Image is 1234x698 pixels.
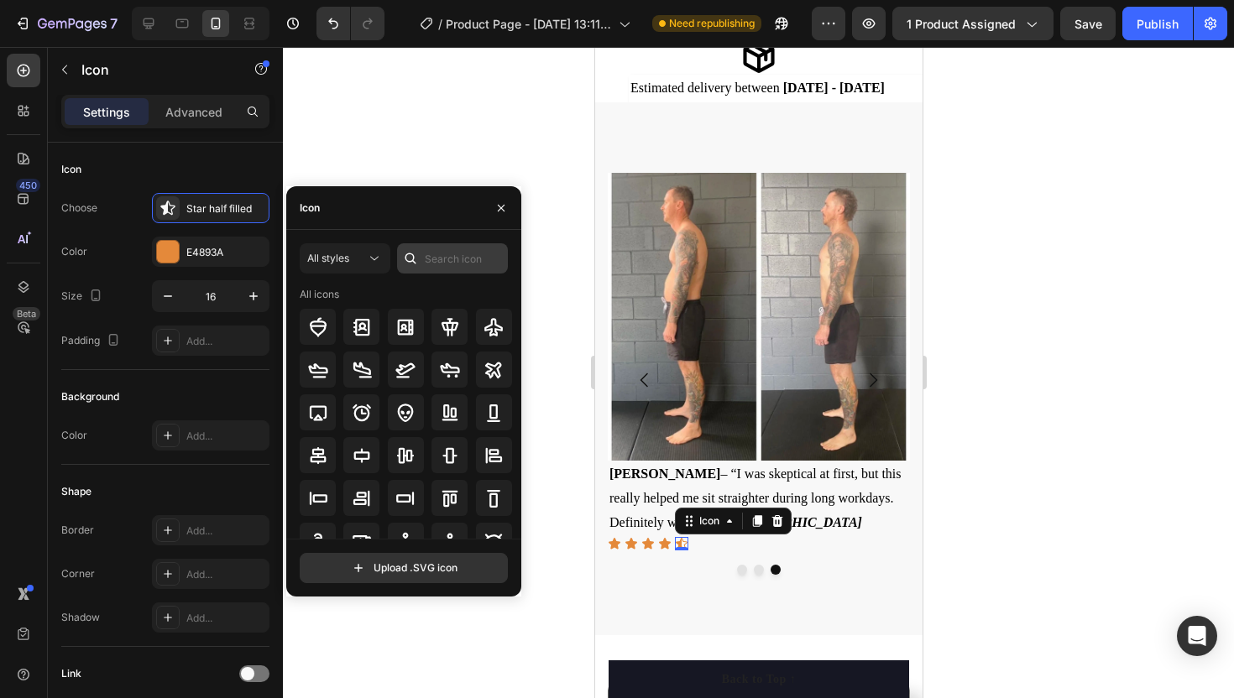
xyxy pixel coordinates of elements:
div: Icon [300,201,320,216]
div: Border [61,523,94,538]
div: Publish [1137,15,1179,33]
button: 7 [7,7,125,40]
button: Upload .SVG icon [300,553,508,583]
div: Add... [186,611,265,626]
div: Color [61,428,87,443]
div: Upload .SVG icon [350,560,458,576]
p: Icon [81,60,224,80]
div: Star half filled [186,201,265,216]
div: Add... [186,334,265,349]
div: Choose [61,201,97,216]
div: Add... [186,567,265,582]
div: Add... [186,429,265,444]
button: 1 product assigned [892,7,1054,40]
button: Publish [1122,7,1193,40]
p: Advanced [165,103,222,121]
div: Corner [61,566,95,581]
div: Size [61,285,106,308]
div: Shape [61,484,92,499]
div: Add... [186,523,265,539]
p: Settings [83,103,130,121]
div: E4893A [186,245,265,260]
span: All styles [307,252,349,264]
p: 7 [110,13,118,34]
div: Color [61,244,87,259]
span: Need republishing [669,16,755,31]
div: Icon [61,162,81,177]
div: Undo/Redo [316,7,384,40]
div: 450 [16,179,40,192]
div: Open Intercom Messenger [1177,616,1217,656]
span: 1 product assigned [907,15,1016,33]
div: Padding [61,330,123,352]
input: Search icon [397,243,508,273]
span: Product Page - [DATE] 13:11:36 [446,15,612,33]
div: Beta [13,307,40,320]
div: All icons [300,287,339,302]
span: / [438,15,442,33]
iframe: Design area [595,47,923,698]
button: All styles [300,243,390,273]
div: Shadow [61,610,100,625]
div: Link [61,666,81,681]
div: Background [61,389,119,404]
span: Save [1075,17,1102,31]
button: Save [1060,7,1116,40]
